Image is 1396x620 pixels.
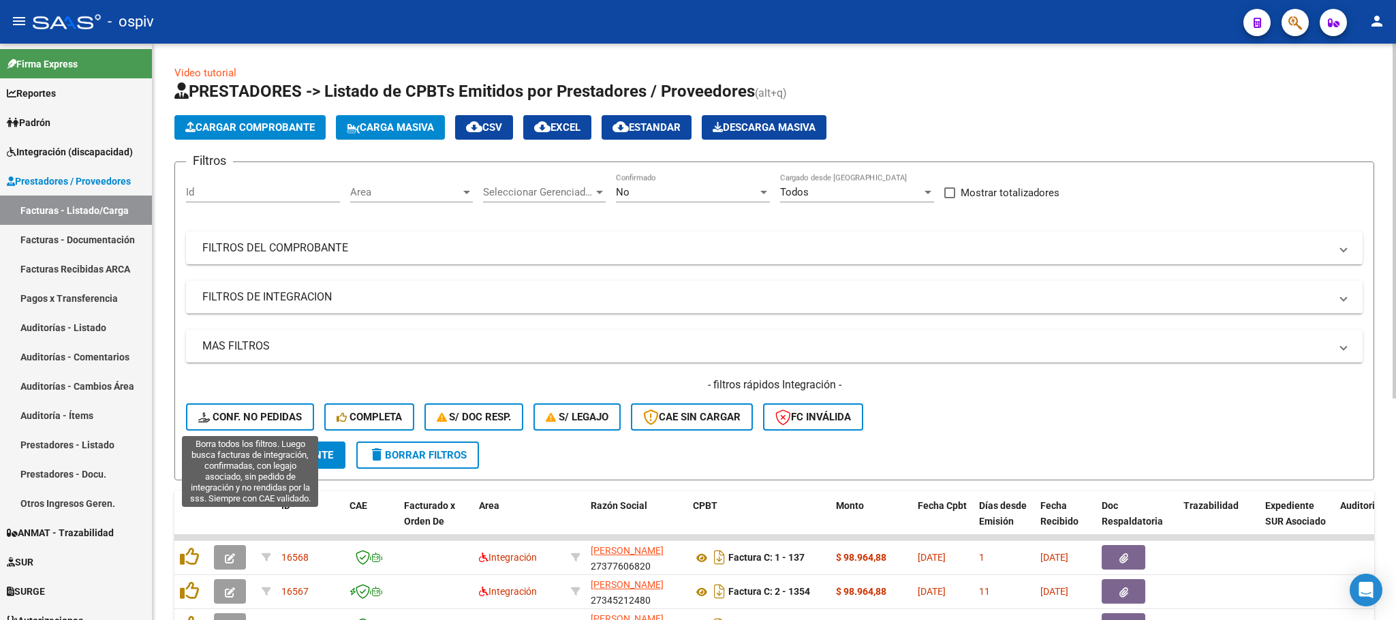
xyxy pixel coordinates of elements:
datatable-header-cell: Fecha Recibido [1035,491,1096,551]
button: Buscar Comprobante [186,441,345,469]
span: CAE [350,500,367,511]
span: Todos [780,186,809,198]
span: Seleccionar Gerenciador [483,186,593,198]
datatable-header-cell: Doc Respaldatoria [1096,491,1178,551]
mat-panel-title: MAS FILTROS [202,339,1330,354]
button: FC Inválida [763,403,863,431]
app-download-masive: Descarga masiva de comprobantes (adjuntos) [702,115,826,140]
mat-expansion-panel-header: FILTROS DE INTEGRACION [186,281,1363,313]
span: CPBT [693,500,717,511]
strong: $ 98.964,88 [836,586,886,597]
span: Carga Masiva [347,121,434,134]
span: S/ legajo [546,411,608,423]
span: Monto [836,500,864,511]
mat-expansion-panel-header: FILTROS DEL COMPROBANTE [186,232,1363,264]
button: CAE SIN CARGAR [631,403,753,431]
span: Conf. no pedidas [198,411,302,423]
span: [DATE] [918,552,946,563]
span: Facturado x Orden De [404,500,455,527]
span: CSV [466,121,502,134]
button: Carga Masiva [336,115,445,140]
button: Estandar [602,115,692,140]
span: 11 [979,586,990,597]
i: Descargar documento [711,580,728,602]
span: [DATE] [918,586,946,597]
span: Estandar [612,121,681,134]
datatable-header-cell: Expediente SUR Asociado [1260,491,1335,551]
mat-expansion-panel-header: MAS FILTROS [186,330,1363,362]
i: Descargar documento [711,546,728,568]
span: No [616,186,630,198]
span: Integración (discapacidad) [7,144,133,159]
datatable-header-cell: Días desde Emisión [974,491,1035,551]
button: Conf. no pedidas [186,403,314,431]
datatable-header-cell: CAE [344,491,399,551]
span: Días desde Emisión [979,500,1027,527]
span: Cargar Comprobante [185,121,315,134]
span: Expediente SUR Asociado [1265,500,1326,527]
datatable-header-cell: CPBT [687,491,831,551]
mat-icon: search [198,446,215,463]
button: S/ legajo [533,403,621,431]
datatable-header-cell: Trazabilidad [1178,491,1260,551]
mat-icon: cloud_download [534,119,550,135]
span: Firma Express [7,57,78,72]
span: Area [479,500,499,511]
span: [PERSON_NAME] [591,579,664,590]
span: Fecha Cpbt [918,500,967,511]
mat-icon: delete [369,446,385,463]
span: 16568 [281,552,309,563]
span: FC Inválida [775,411,851,423]
span: [DATE] [1040,552,1068,563]
span: 16567 [281,586,309,597]
mat-panel-title: FILTROS DEL COMPROBANTE [202,241,1330,255]
button: Borrar Filtros [356,441,479,469]
span: Buscar Comprobante [198,449,333,461]
span: Integración [479,586,537,597]
button: Cargar Comprobante [174,115,326,140]
button: CSV [455,115,513,140]
mat-panel-title: FILTROS DE INTEGRACION [202,290,1330,305]
span: Descarga Masiva [713,121,816,134]
span: Doc Respaldatoria [1102,500,1163,527]
button: EXCEL [523,115,591,140]
datatable-header-cell: Razón Social [585,491,687,551]
strong: Factura C: 2 - 1354 [728,587,810,598]
span: CAE SIN CARGAR [643,411,741,423]
span: SURGE [7,584,45,599]
span: Auditoria [1340,500,1380,511]
span: Razón Social [591,500,647,511]
span: Borrar Filtros [369,449,467,461]
datatable-header-cell: ID [276,491,344,551]
h3: Filtros [186,151,233,170]
datatable-header-cell: Area [474,491,565,551]
mat-icon: cloud_download [466,119,482,135]
span: Fecha Recibido [1040,500,1079,527]
span: Area [350,186,461,198]
div: 27345212480 [591,577,682,606]
datatable-header-cell: Fecha Cpbt [912,491,974,551]
span: [PERSON_NAME] [591,545,664,556]
span: ANMAT - Trazabilidad [7,525,114,540]
div: 27377606820 [591,543,682,572]
span: PRESTADORES -> Listado de CPBTs Emitidos por Prestadores / Proveedores [174,82,755,101]
button: S/ Doc Resp. [424,403,524,431]
strong: $ 98.964,88 [836,552,886,563]
span: Mostrar totalizadores [961,185,1059,201]
span: Reportes [7,86,56,101]
span: SUR [7,555,33,570]
button: Completa [324,403,414,431]
strong: Factura C: 1 - 137 [728,553,805,563]
mat-icon: cloud_download [612,119,629,135]
h4: - filtros rápidos Integración - [186,377,1363,392]
span: [DATE] [1040,586,1068,597]
span: - ospiv [108,7,154,37]
datatable-header-cell: Monto [831,491,912,551]
mat-icon: person [1369,13,1385,29]
datatable-header-cell: Facturado x Orden De [399,491,474,551]
span: Padrón [7,115,50,130]
button: Descarga Masiva [702,115,826,140]
mat-icon: menu [11,13,27,29]
span: Completa [337,411,402,423]
span: 1 [979,552,984,563]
